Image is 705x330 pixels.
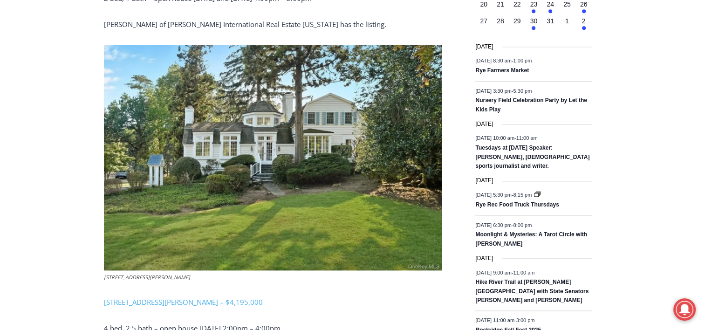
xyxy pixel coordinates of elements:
a: Moonlight & Mysteries: A Tarot Circle with [PERSON_NAME] [475,231,587,247]
em: Has events [582,26,586,30]
time: 31 [547,17,554,25]
time: 27 [480,17,487,25]
em: Has events [532,9,535,13]
button: 31 [542,16,559,33]
time: [DATE] [475,42,493,51]
img: 162 Kirby Lane, Rye [104,45,442,271]
span: [DATE] 5:30 pm [475,192,511,197]
figcaption: [STREET_ADDRESS][PERSON_NAME] [104,273,442,282]
time: 23 [530,0,538,8]
time: - [475,192,533,197]
span: Intern @ [DOMAIN_NAME] [244,93,432,114]
span: [DATE] 11:00 am [475,317,514,323]
p: [PERSON_NAME] of [PERSON_NAME] International Real Estate [US_STATE] has the listing. [104,19,442,30]
time: 29 [513,17,521,25]
time: - [475,135,537,141]
span: 8:15 pm [513,192,532,197]
a: Rye Farmers Market [475,67,529,75]
span: 1:00 pm [513,58,532,63]
span: [DATE] 6:30 pm [475,222,511,227]
em: Has events [548,9,552,13]
button: 2 Has events [575,16,592,33]
time: - [475,222,532,227]
div: "[PERSON_NAME] and I covered the [DATE] Parade, which was a really eye opening experience as I ha... [235,0,440,90]
time: [DATE] [475,176,493,185]
time: - [475,88,532,93]
time: [DATE] [475,254,493,263]
time: 30 [530,17,538,25]
a: [STREET_ADDRESS][PERSON_NAME] – $4,195,000 [104,297,263,307]
time: 24 [547,0,554,8]
span: 5:30 pm [513,88,532,93]
time: - [475,269,534,275]
a: Nursery Field Celebration Party by Let the Kids Play [475,97,587,113]
button: 1 [559,16,575,33]
em: Has events [582,9,586,13]
time: 21 [497,0,504,8]
time: 22 [513,0,521,8]
span: [DATE] 9:00 am [475,269,511,275]
time: - [475,317,534,323]
span: [DATE] 3:30 pm [475,88,511,93]
a: Rye Rec Food Truck Thursdays [475,201,559,209]
em: Has events [532,26,535,30]
span: [DATE] 10:00 am [475,135,514,141]
a: Intern @ [DOMAIN_NAME] [224,90,452,116]
time: 25 [563,0,571,8]
time: [DATE] [475,120,493,129]
a: Tuesdays at [DATE] Speaker: [PERSON_NAME], [DEMOGRAPHIC_DATA] sports journalist and writer. [475,144,589,170]
button: 28 [492,16,509,33]
time: 20 [480,0,487,8]
time: 28 [497,17,504,25]
time: - [475,58,532,63]
button: 30 Has events [526,16,542,33]
span: [DATE] 8:30 am [475,58,511,63]
button: 27 [475,16,492,33]
span: 8:00 pm [513,222,532,227]
span: 3:00 pm [516,317,535,323]
time: 2 [582,17,586,25]
time: 1 [565,17,569,25]
span: 11:00 am [513,269,534,275]
button: 29 [509,16,526,33]
span: 11:00 am [516,135,538,141]
a: Hike River Trail at [PERSON_NAME][GEOGRAPHIC_DATA] with State Senators [PERSON_NAME] and [PERSON_... [475,279,589,304]
time: 26 [580,0,588,8]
